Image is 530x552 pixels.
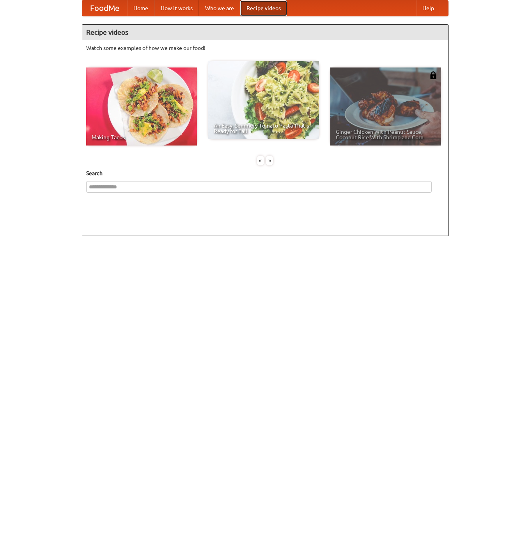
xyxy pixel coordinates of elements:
span: Making Tacos [92,135,191,140]
a: An Easy, Summery Tomato Pasta That's Ready for Fall [208,61,319,139]
a: Who we are [199,0,240,16]
a: Home [127,0,154,16]
h4: Recipe videos [82,25,448,40]
a: How it works [154,0,199,16]
a: Help [416,0,440,16]
a: FoodMe [82,0,127,16]
h5: Search [86,169,444,177]
a: Recipe videos [240,0,287,16]
img: 483408.png [429,71,437,79]
div: » [266,156,273,165]
a: Making Tacos [86,67,197,146]
span: An Easy, Summery Tomato Pasta That's Ready for Fall [214,123,314,134]
p: Watch some examples of how we make our food! [86,44,444,52]
div: « [257,156,264,165]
